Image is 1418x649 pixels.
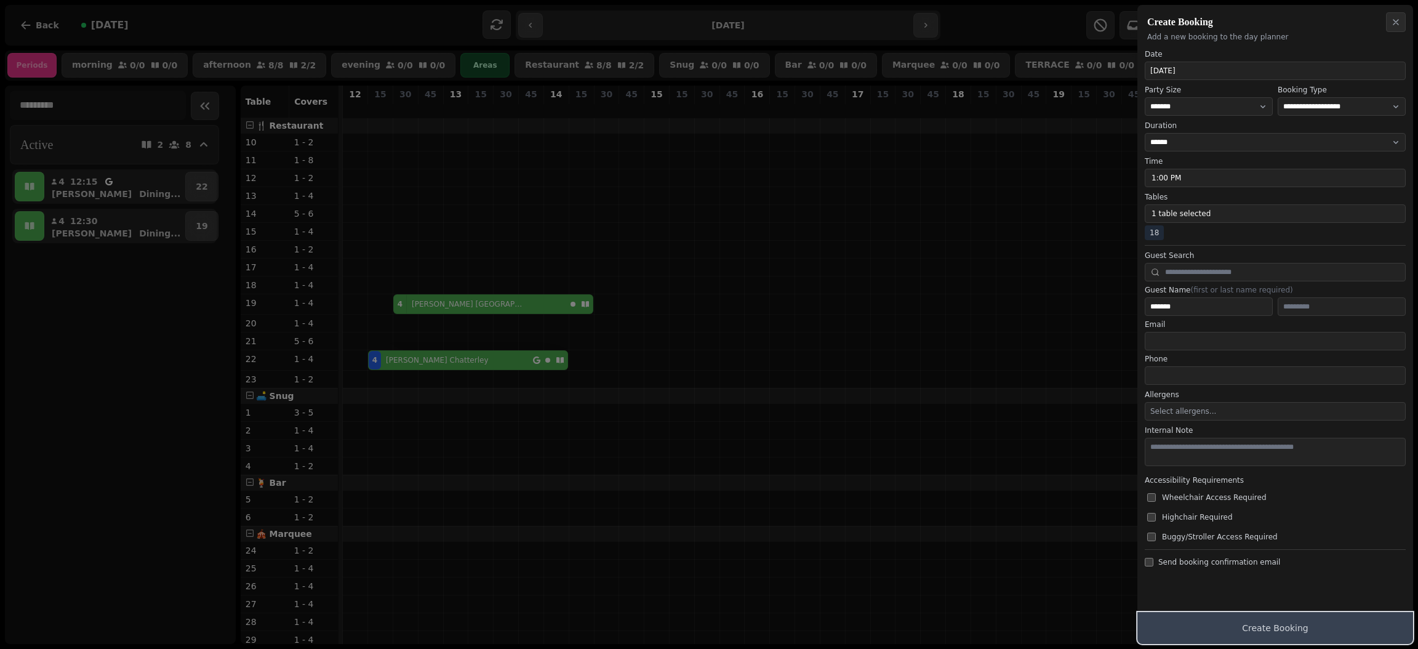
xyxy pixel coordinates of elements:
button: [DATE] [1145,62,1406,80]
label: Party Size [1145,85,1273,95]
span: (first or last name required) [1190,286,1292,294]
p: Add a new booking to the day planner [1147,32,1403,42]
label: Guest Search [1145,251,1406,260]
button: Create Booking [1137,612,1413,644]
span: 18 [1145,225,1164,240]
span: Select allergens... [1150,407,1216,416]
span: Wheelchair Access Required [1162,493,1267,502]
label: Allergens [1145,390,1406,400]
label: Phone [1145,354,1406,364]
label: Tables [1145,192,1406,202]
button: 1 table selected [1145,204,1406,223]
button: 1:00 PM [1145,169,1406,187]
input: Highchair Required [1147,513,1156,522]
label: Email [1145,320,1406,329]
label: Date [1145,49,1406,59]
label: Time [1145,156,1406,166]
button: Select allergens... [1145,402,1406,421]
input: Send booking confirmation email [1145,558,1153,566]
label: Guest Name [1145,285,1406,295]
label: Duration [1145,121,1406,131]
span: Send booking confirmation email [1158,557,1280,567]
span: Buggy/Stroller Access Required [1162,532,1278,542]
h2: Create Booking [1147,15,1403,30]
label: Booking Type [1278,85,1406,95]
label: Accessibility Requirements [1145,475,1406,485]
input: Buggy/Stroller Access Required [1147,533,1156,541]
label: Internal Note [1145,425,1406,435]
span: Highchair Required [1162,512,1233,522]
input: Wheelchair Access Required [1147,493,1156,502]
